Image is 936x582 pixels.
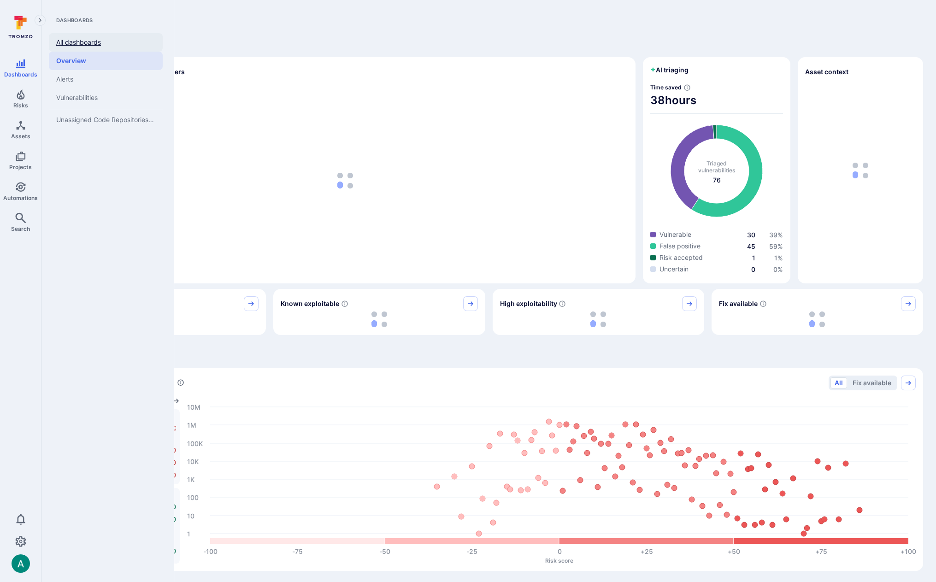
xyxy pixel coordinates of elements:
[719,299,758,308] span: Fix available
[830,377,847,388] button: All
[848,377,895,388] button: Fix available
[659,230,691,239] span: Vulnerable
[769,231,783,239] span: 39 %
[774,254,783,262] a: 1%
[187,403,200,411] text: 10M
[774,254,783,262] span: 1 %
[341,300,348,307] svg: Confirmed exploitable by KEV
[773,265,783,273] span: 0 %
[558,547,562,555] text: 0
[759,300,767,307] svg: Vulnerabilities with fix available
[187,457,199,465] text: 10K
[187,493,199,501] text: 100
[769,231,783,239] a: 39%
[35,15,46,26] button: Expand navigation menu
[3,194,38,201] span: Automations
[281,299,339,308] span: Known exploitable
[9,164,32,170] span: Projects
[62,85,628,276] div: loading spinner
[769,242,783,250] span: 59 %
[747,231,755,239] a: 30
[559,300,566,307] svg: EPSS score ≥ 0.7
[12,554,30,573] div: Arjan Dehar
[650,93,783,108] span: 38 hours
[500,311,697,328] div: loading spinner
[500,299,557,308] span: High exploitability
[728,547,740,555] text: +50
[809,312,825,327] img: Loading...
[466,547,477,555] text: -25
[751,265,755,273] a: 0
[683,84,691,91] svg: Estimated based on an average time of 30 mins needed to triage each vulnerability
[49,70,163,88] a: Alerts
[187,475,194,483] text: 1K
[650,84,682,91] span: Time saved
[773,265,783,273] a: 0%
[752,254,755,262] a: 1
[273,289,485,335] div: Known exploitable
[4,71,37,78] span: Dashboards
[650,65,689,75] h2: AI triaging
[203,547,218,555] text: -100
[590,312,606,327] img: Loading...
[641,547,653,555] text: +25
[49,17,163,24] span: Dashboards
[49,88,163,107] a: Vulnerabilities
[371,312,387,327] img: Loading...
[698,160,735,174] span: Triaged vulnerabilities
[54,39,923,52] span: Discover
[805,67,848,76] span: Asset context
[747,242,755,250] a: 45
[187,511,194,519] text: 10
[11,225,30,232] span: Search
[187,439,203,447] text: 100K
[187,421,196,429] text: 1M
[12,554,30,573] img: ACg8ocLSa5mPYBaXNx3eFu_EmspyJX0laNWN7cXOFirfQ7srZveEpg=s96-c
[337,173,353,188] img: Loading...
[49,111,163,129] a: Unassigned Code Repositories Overview
[713,176,721,185] span: total
[187,529,190,537] text: 1
[11,133,30,140] span: Assets
[292,547,303,555] text: -75
[177,378,184,388] div: Number of vulnerabilities in status 'Open' 'Triaged' and 'In process' grouped by score
[659,241,701,251] span: False positive
[379,547,390,555] text: -50
[49,33,163,52] a: All dashboards
[56,116,155,124] span: Unassigned Code Repositories Overview
[37,17,43,24] i: Expand navigation menu
[659,253,703,262] span: Risk accepted
[54,350,923,363] span: Prioritize
[815,547,827,555] text: +75
[769,242,783,250] a: 59%
[719,311,916,328] div: loading spinner
[712,289,923,335] div: Fix available
[545,557,573,564] text: Risk score
[493,289,704,335] div: High exploitability
[13,102,28,109] span: Risks
[901,547,916,555] text: +100
[281,311,477,328] div: loading spinner
[659,265,689,274] span: Uncertain
[49,52,163,70] a: Overview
